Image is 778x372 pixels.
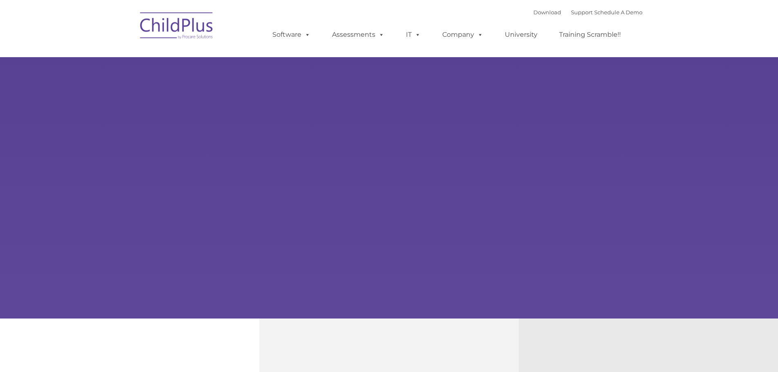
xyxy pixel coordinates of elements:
[571,9,593,16] a: Support
[398,27,429,43] a: IT
[497,27,546,43] a: University
[533,9,561,16] a: Download
[594,9,642,16] a: Schedule A Demo
[533,9,642,16] font: |
[324,27,392,43] a: Assessments
[136,7,218,47] img: ChildPlus by Procare Solutions
[551,27,629,43] a: Training Scramble!!
[264,27,319,43] a: Software
[434,27,491,43] a: Company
